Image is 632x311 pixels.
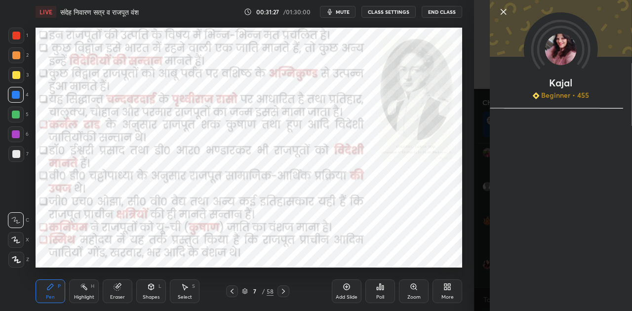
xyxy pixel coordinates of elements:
[376,295,384,300] div: Poll
[91,284,94,289] div: H
[336,8,350,15] span: mute
[8,87,29,103] div: 4
[36,6,56,18] div: LIVE
[549,79,572,87] p: Kajal
[490,100,632,111] div: animation
[58,284,61,289] div: P
[8,107,29,122] div: 5
[8,146,29,162] div: 7
[541,91,589,100] p: Beginner • 455
[267,287,274,296] div: 58
[407,295,421,300] div: Zoom
[422,6,462,18] button: End Class
[158,284,161,289] div: L
[8,47,29,63] div: 2
[336,295,357,300] div: Add Slide
[545,34,577,65] img: 48dd6ad85fe2466f95a24492885f0466.jpg
[8,67,29,83] div: 3
[178,295,192,300] div: Select
[143,295,159,300] div: Shapes
[250,288,260,294] div: 7
[8,212,29,228] div: C
[8,252,29,268] div: Z
[441,295,454,300] div: More
[110,295,125,300] div: Eraser
[8,126,29,142] div: 6
[361,6,416,18] button: CLASS SETTINGS
[46,295,55,300] div: Pen
[74,295,94,300] div: Highlight
[262,288,265,294] div: /
[8,232,29,248] div: X
[192,284,195,289] div: S
[60,7,139,17] h4: संदेह निवारण सत्र व राजपूत वंश
[8,28,28,43] div: 1
[532,92,539,99] img: Learner_Badge_beginner_1_8b307cf2a0.svg
[320,6,355,18] button: mute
